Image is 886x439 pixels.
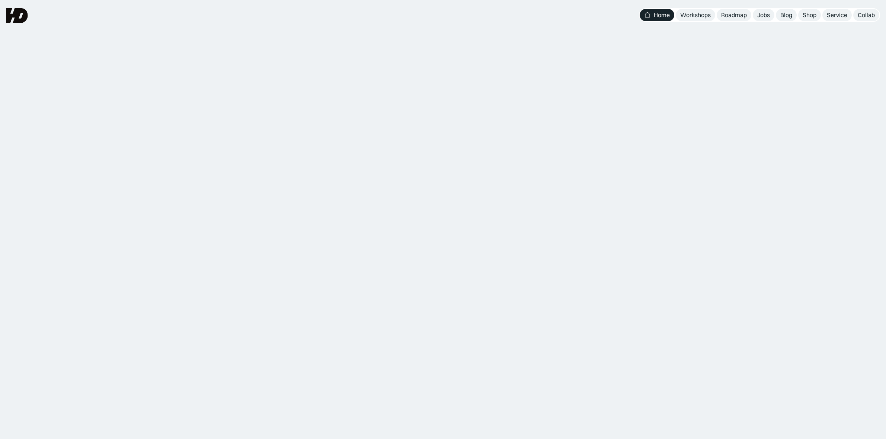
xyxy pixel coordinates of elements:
[858,11,875,19] div: Collab
[753,9,774,21] a: Jobs
[798,9,821,21] a: Shop
[676,9,715,21] a: Workshops
[757,11,770,19] div: Jobs
[721,11,747,19] div: Roadmap
[803,11,816,19] div: Shop
[780,11,792,19] div: Blog
[776,9,797,21] a: Blog
[680,11,711,19] div: Workshops
[717,9,751,21] a: Roadmap
[822,9,852,21] a: Service
[640,9,674,21] a: Home
[853,9,879,21] a: Collab
[827,11,847,19] div: Service
[654,11,670,19] div: Home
